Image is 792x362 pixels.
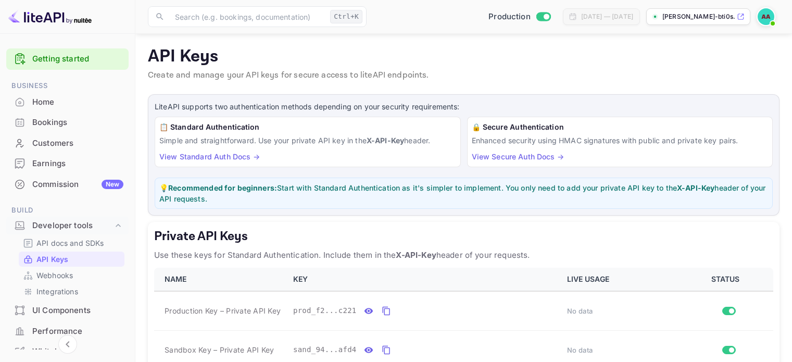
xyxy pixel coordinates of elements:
span: prod_f2...c221 [293,305,357,316]
p: API Keys [148,46,780,67]
div: Ctrl+K [330,10,362,23]
div: Switch to Sandbox mode [484,11,555,23]
th: KEY [287,268,561,291]
p: API Keys [36,254,68,265]
strong: Recommended for beginners: [168,183,277,192]
p: Use these keys for Standard Authentication. Include them in the header of your requests. [154,249,773,261]
p: LiteAPI supports two authentication methods depending on your security requirements: [155,101,773,113]
div: Developer tools [32,220,113,232]
th: STATUS [682,268,773,291]
span: sand_94...afd4 [293,344,357,355]
div: UI Components [32,305,123,317]
h5: Private API Keys [154,228,773,245]
a: View Standard Auth Docs → [159,152,260,161]
a: UI Components [6,301,129,320]
input: Search (e.g. bookings, documentation) [169,6,326,27]
a: API Keys [23,254,120,265]
div: API docs and SDKs [19,235,124,251]
a: Webhooks [23,270,120,281]
strong: X-API-Key [677,183,714,192]
p: Integrations [36,286,78,297]
span: No data [567,346,593,354]
img: LiteAPI logo [8,8,92,25]
div: CommissionNew [6,174,129,195]
div: Performance [32,326,123,338]
p: [PERSON_NAME]-bti0s.nuit... [662,12,735,21]
span: Business [6,80,129,92]
div: Webhooks [19,268,124,283]
div: Customers [32,138,123,149]
button: Collapse navigation [58,335,77,354]
a: Earnings [6,154,129,173]
div: Customers [6,133,129,154]
a: Customers [6,133,129,153]
div: Earnings [32,158,123,170]
a: CommissionNew [6,174,129,194]
span: Production Key – Private API Key [165,305,281,316]
div: Getting started [6,48,129,70]
a: Performance [6,321,129,341]
span: Production [488,11,531,23]
p: Webhooks [36,270,73,281]
a: Whitelabel [6,342,129,361]
div: Commission [32,179,123,191]
p: API docs and SDKs [36,238,104,248]
strong: X-API-Key [367,136,404,145]
div: Bookings [6,113,129,133]
div: Whitelabel [32,346,123,358]
div: Developer tools [6,217,129,235]
div: Bookings [32,117,123,129]
div: [DATE] — [DATE] [581,12,633,21]
h6: 🔒 Secure Authentication [472,121,769,133]
p: Create and manage your API keys for secure access to liteAPI endpoints. [148,69,780,82]
a: View Secure Auth Docs → [472,152,564,161]
div: New [102,180,123,189]
div: Performance [6,321,129,342]
a: Bookings [6,113,129,132]
div: API Keys [19,252,124,267]
div: UI Components [6,301,129,321]
span: No data [567,307,593,315]
th: LIVE USAGE [561,268,682,291]
a: Getting started [32,53,123,65]
h6: 📋 Standard Authentication [159,121,456,133]
a: API docs and SDKs [23,238,120,248]
p: 💡 Start with Standard Authentication as it's simpler to implement. You only need to add your priv... [159,182,768,204]
img: Apurva Amin [758,8,774,25]
div: Integrations [19,284,124,299]
p: Enhanced security using HMAC signatures with public and private key pairs. [472,135,769,146]
th: NAME [154,268,287,291]
p: Simple and straightforward. Use your private API key in the header. [159,135,456,146]
div: Home [32,96,123,108]
span: Sandbox Key – Private API Key [165,344,274,355]
div: Earnings [6,154,129,174]
span: Build [6,205,129,216]
div: Home [6,92,129,113]
a: Integrations [23,286,120,297]
strong: X-API-Key [396,250,436,260]
a: Home [6,92,129,111]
